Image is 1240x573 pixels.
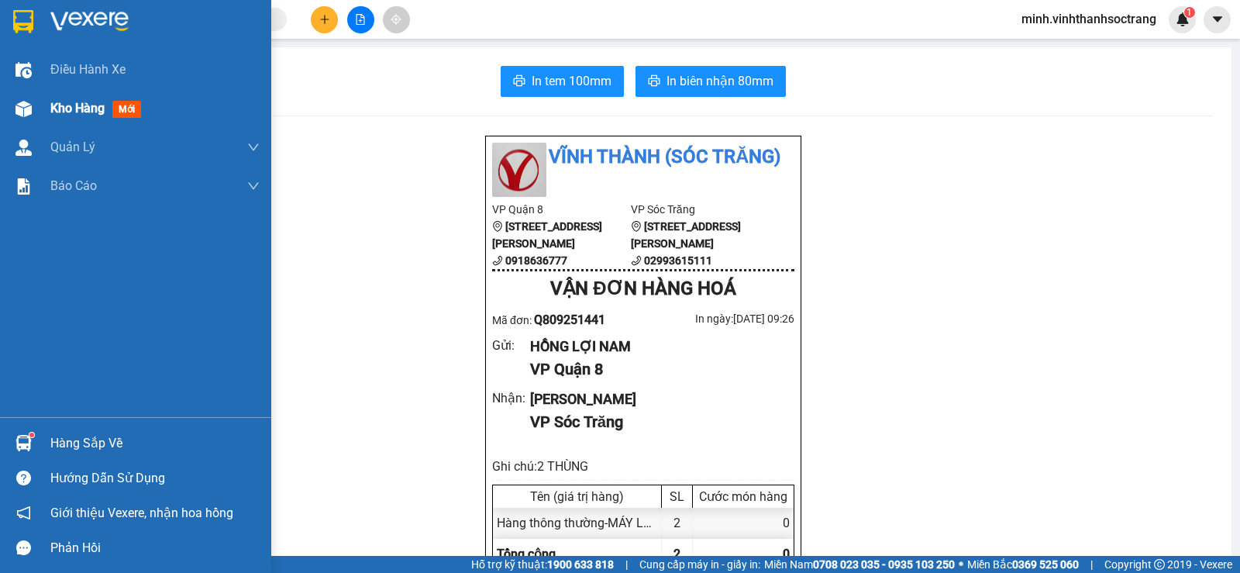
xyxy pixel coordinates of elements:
[247,141,260,154] span: down
[625,556,628,573] span: |
[29,433,34,437] sup: 1
[497,489,657,504] div: Tên (giá trị hàng)
[639,556,760,573] span: Cung cấp máy in - giấy in:
[530,410,782,434] div: VP Sóc Trăng
[492,221,503,232] span: environment
[311,6,338,33] button: plus
[697,489,790,504] div: Cước món hàng
[1204,6,1231,33] button: caret-down
[1187,7,1192,18] span: 1
[631,201,770,218] li: VP Sóc Trăng
[50,137,95,157] span: Quản Lý
[8,8,62,62] img: logo.jpg
[492,457,794,476] div: Ghi chú: 2 THÙNG
[1211,12,1224,26] span: caret-down
[347,6,374,33] button: file-add
[13,10,33,33] img: logo-vxr
[112,101,141,118] span: mới
[547,558,614,571] strong: 1900 633 818
[492,201,631,218] li: VP Quận 8
[1090,556,1093,573] span: |
[635,66,786,97] button: printerIn biên nhận 80mm
[16,540,31,555] span: message
[662,508,693,538] div: 2
[1184,7,1195,18] sup: 1
[1176,12,1190,26] img: icon-new-feature
[15,435,32,451] img: warehouse-icon
[50,467,260,490] div: Hướng dẫn sử dụng
[783,547,790,561] span: 0
[492,143,794,172] li: Vĩnh Thành (Sóc Trăng)
[631,220,741,250] b: [STREET_ADDRESS][PERSON_NAME]
[15,62,32,78] img: warehouse-icon
[643,310,794,327] div: In ngày: [DATE] 09:26
[8,84,107,101] li: VP Quận 8
[505,254,567,267] b: 0918636777
[247,180,260,192] span: down
[967,556,1079,573] span: Miền Bắc
[492,274,794,304] div: VẬN ĐƠN HÀNG HOÁ
[501,66,624,97] button: printerIn tem 100mm
[355,14,366,25] span: file-add
[631,221,642,232] span: environment
[50,60,126,79] span: Điều hành xe
[50,176,97,195] span: Báo cáo
[693,508,794,538] div: 0
[16,506,31,520] span: notification
[1009,9,1169,29] span: minh.vinhthanhsoctrang
[8,104,19,115] span: environment
[15,178,32,195] img: solution-icon
[530,336,782,357] div: HỒNG LỢI NAM
[492,336,530,355] div: Gửi :
[497,516,687,530] span: Hàng thông thường - MÁY LẠNH (0)
[666,71,773,91] span: In biên nhận 80mm
[383,6,410,33] button: aim
[492,143,546,197] img: logo.jpg
[631,255,642,266] span: phone
[534,312,605,327] span: Q809251441
[513,74,525,89] span: printer
[391,14,401,25] span: aim
[492,310,643,330] div: Mã đơn:
[492,388,530,408] div: Nhận :
[764,556,955,573] span: Miền Nam
[813,558,955,571] strong: 0708 023 035 - 0935 103 250
[1154,559,1165,570] span: copyright
[50,432,260,455] div: Hàng sắp về
[15,101,32,117] img: warehouse-icon
[648,74,660,89] span: printer
[15,140,32,156] img: warehouse-icon
[492,220,602,250] b: [STREET_ADDRESS][PERSON_NAME]
[530,388,782,410] div: [PERSON_NAME]
[107,84,206,101] li: VP Sóc Trăng
[492,255,503,266] span: phone
[666,489,688,504] div: SL
[107,104,118,115] span: environment
[319,14,330,25] span: plus
[50,537,260,560] div: Phản hồi
[673,547,680,561] span: 2
[959,561,963,568] span: ⚪️
[471,556,614,573] span: Hỗ trợ kỹ thuật:
[530,357,782,381] div: VP Quận 8
[532,71,611,91] span: In tem 100mm
[50,101,105,116] span: Kho hàng
[16,471,31,485] span: question-circle
[644,254,712,267] b: 02993615111
[50,503,233,523] span: Giới thiệu Vexere, nhận hoa hồng
[8,8,225,66] li: Vĩnh Thành (Sóc Trăng)
[1012,558,1079,571] strong: 0369 525 060
[497,547,556,561] span: Tổng cộng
